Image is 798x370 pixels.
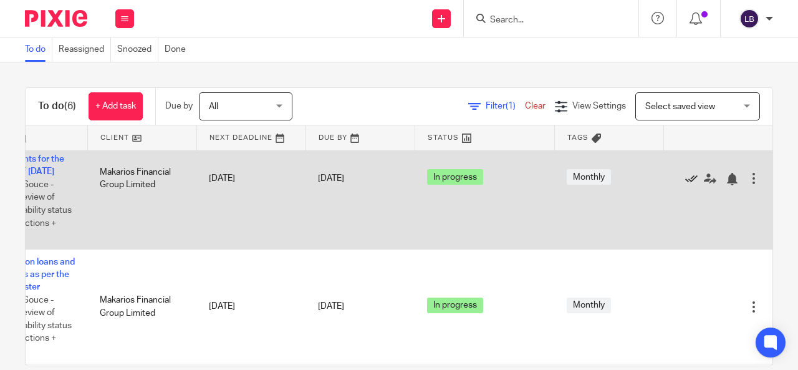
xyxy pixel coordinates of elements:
span: Filter [486,102,525,110]
td: Makarios Financial Group Limited [87,109,196,249]
span: All [209,102,218,111]
span: Select saved view [645,102,715,111]
span: [DATE] [318,303,344,311]
h1: To do [38,100,76,113]
img: Pixie [25,10,87,27]
span: [DATE] [318,174,344,183]
input: Search [489,15,601,26]
a: Clear [525,102,546,110]
a: Done [165,37,192,62]
img: svg%3E [739,9,759,29]
span: Monthly [567,298,611,313]
td: [DATE] [196,109,305,249]
span: In progress [427,298,483,313]
a: To do [25,37,52,62]
td: Makarios Financial Group Limited [87,249,196,364]
a: Mark as done [685,172,704,185]
td: [DATE] [196,249,305,364]
a: Snoozed [117,37,158,62]
span: Monthly [567,169,611,185]
a: + Add task [89,92,143,120]
span: View Settings [572,102,626,110]
span: (6) [64,101,76,111]
span: Tags [567,134,589,141]
span: In progress [427,169,483,185]
a: Reassigned [59,37,111,62]
span: (1) [506,102,516,110]
p: Due by [165,100,193,112]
